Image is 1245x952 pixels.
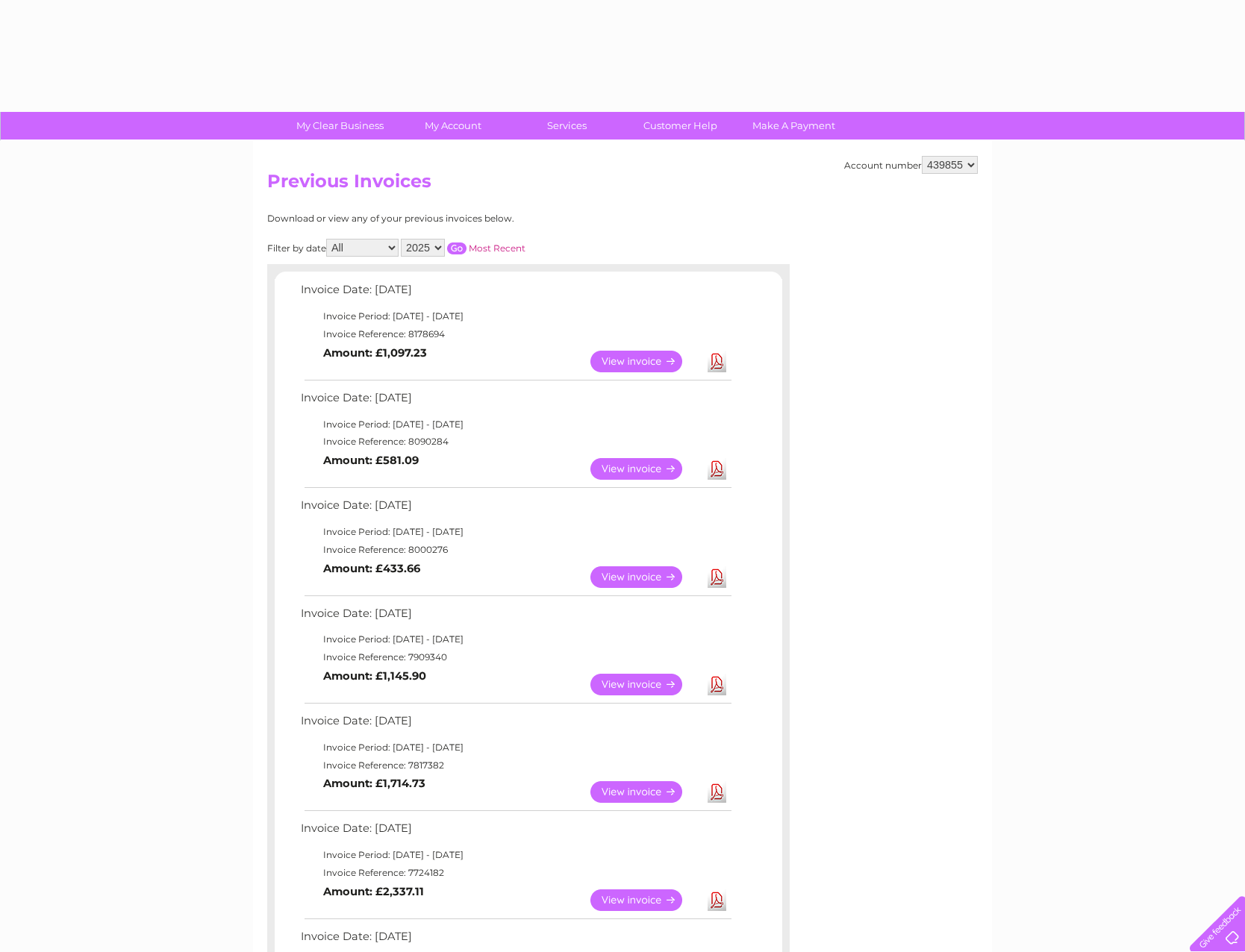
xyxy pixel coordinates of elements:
a: Download [708,781,726,803]
div: Download or view any of your previous invoices below. [267,213,659,224]
b: Amount: £433.66 [323,562,420,575]
td: Invoice Date: [DATE] [297,604,734,631]
td: Invoice Period: [DATE] - [DATE] [297,416,734,433]
a: View [590,351,700,372]
td: Invoice Reference: 7817382 [297,757,734,774]
a: Services [505,112,628,140]
td: Invoice Reference: 8090284 [297,433,734,451]
td: Invoice Reference: 8178694 [297,325,734,343]
a: View [590,674,700,695]
b: Amount: £581.09 [323,454,419,467]
a: View [590,458,700,480]
a: My Account [392,112,515,140]
h2: Previous Invoices [267,171,978,199]
a: View [590,889,700,911]
div: Filter by date [267,239,659,257]
b: Amount: £1,097.23 [323,346,427,360]
td: Invoice Date: [DATE] [297,388,734,416]
a: View [590,781,700,803]
b: Amount: £1,714.73 [323,777,425,790]
b: Amount: £1,145.90 [323,669,426,683]
td: Invoice Date: [DATE] [297,818,734,846]
a: My Clear Business [278,112,402,140]
td: Invoice Reference: 7909340 [297,648,734,666]
div: Account number [844,156,978,174]
a: Download [708,458,726,480]
a: Download [708,351,726,372]
td: Invoice Period: [DATE] - [DATE] [297,739,734,757]
a: Customer Help [619,112,742,140]
td: Invoice Reference: 7724182 [297,864,734,882]
b: Amount: £2,337.11 [323,885,424,898]
td: Invoice Reference: 8000276 [297,541,734,559]
a: Most Recent [469,242,525,254]
a: Download [708,566,726,588]
td: Invoice Period: [DATE] - [DATE] [297,523,734,541]
a: Download [708,889,726,911]
a: View [590,566,700,588]
a: Make A Payment [732,112,855,140]
td: Invoice Date: [DATE] [297,280,734,307]
td: Invoice Period: [DATE] - [DATE] [297,846,734,864]
a: Download [708,674,726,695]
td: Invoice Period: [DATE] - [DATE] [297,307,734,325]
td: Invoice Date: [DATE] [297,711,734,739]
td: Invoice Date: [DATE] [297,495,734,523]
td: Invoice Period: [DATE] - [DATE] [297,630,734,648]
